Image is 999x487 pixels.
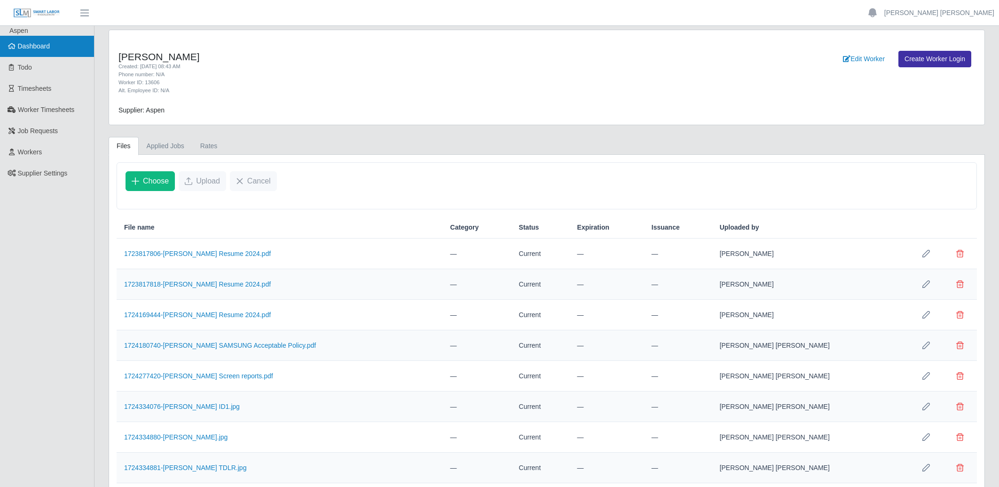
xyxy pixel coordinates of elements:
[124,223,155,232] span: File name
[652,223,680,232] span: Issuance
[124,280,271,288] a: 1723817818-[PERSON_NAME] Resume 2024.pdf
[644,391,712,422] td: —
[126,171,175,191] button: Choose
[951,336,969,355] button: Delete file
[837,51,891,67] a: Edit Worker
[118,71,612,79] div: Phone number: N/A
[511,391,570,422] td: Current
[917,428,936,447] button: Row Edit
[951,458,969,477] button: Delete file
[18,85,52,92] span: Timesheets
[712,330,909,361] td: [PERSON_NAME] [PERSON_NAME]
[917,275,936,294] button: Row Edit
[450,223,479,232] span: Category
[644,361,712,391] td: —
[917,397,936,416] button: Row Edit
[124,311,271,319] a: 1724169444-[PERSON_NAME] Resume 2024.pdf
[511,422,570,453] td: Current
[951,397,969,416] button: Delete file
[712,453,909,483] td: [PERSON_NAME] [PERSON_NAME]
[192,137,226,155] a: Rates
[577,223,609,232] span: Expiration
[124,250,271,257] a: 1723817806-[PERSON_NAME] Resume 2024.pdf
[18,42,50,50] span: Dashboard
[118,51,612,63] h4: [PERSON_NAME]
[443,269,511,300] td: —
[124,372,273,380] a: 1724277420-[PERSON_NAME] Screen reports.pdf
[247,176,271,187] span: Cancel
[917,458,936,477] button: Row Edit
[951,244,969,263] button: Delete file
[712,269,909,300] td: [PERSON_NAME]
[18,127,58,135] span: Job Requests
[712,422,909,453] td: [PERSON_NAME] [PERSON_NAME]
[917,244,936,263] button: Row Edit
[884,8,994,18] a: [PERSON_NAME] [PERSON_NAME]
[644,330,712,361] td: —
[951,305,969,324] button: Delete file
[196,176,220,187] span: Upload
[570,239,644,269] td: —
[118,79,612,87] div: Worker ID: 13606
[124,403,240,410] a: 1724334076-[PERSON_NAME] ID1.jpg
[9,27,28,34] span: Aspen
[143,176,169,187] span: Choose
[18,106,74,113] span: Worker Timesheets
[644,269,712,300] td: —
[511,453,570,483] td: Current
[511,330,570,361] td: Current
[644,300,712,330] td: —
[712,391,909,422] td: [PERSON_NAME] [PERSON_NAME]
[951,275,969,294] button: Delete file
[443,422,511,453] td: —
[511,239,570,269] td: Current
[443,330,511,361] td: —
[511,269,570,300] td: Current
[570,330,644,361] td: —
[109,137,139,155] a: Files
[18,148,42,156] span: Workers
[124,433,228,441] a: 1724334880-[PERSON_NAME].jpg
[124,342,316,349] a: 1724180740-[PERSON_NAME] SAMSUNG Acceptable Policy.pdf
[570,422,644,453] td: —
[898,51,971,67] a: Create Worker Login
[443,300,511,330] td: —
[124,464,246,471] a: 1724334881-[PERSON_NAME] TDLR.jpg
[519,223,539,232] span: Status
[917,336,936,355] button: Row Edit
[570,300,644,330] td: —
[18,64,32,71] span: Todo
[511,361,570,391] td: Current
[644,453,712,483] td: —
[570,391,644,422] td: —
[712,361,909,391] td: [PERSON_NAME] [PERSON_NAME]
[951,367,969,385] button: Delete file
[570,269,644,300] td: —
[712,239,909,269] td: [PERSON_NAME]
[951,428,969,447] button: Delete file
[511,300,570,330] td: Current
[443,453,511,483] td: —
[712,300,909,330] td: [PERSON_NAME]
[443,391,511,422] td: —
[644,422,712,453] td: —
[570,453,644,483] td: —
[118,63,612,71] div: Created: [DATE] 08:43 AM
[917,305,936,324] button: Row Edit
[118,106,165,114] span: Supplier: Aspen
[644,239,712,269] td: —
[13,8,60,18] img: SLM Logo
[179,171,226,191] button: Upload
[570,361,644,391] td: —
[230,171,277,191] button: Cancel
[443,361,511,391] td: —
[139,137,192,155] a: Applied Jobs
[443,239,511,269] td: —
[917,367,936,385] button: Row Edit
[118,87,612,95] div: Alt. Employee ID: N/A
[18,169,68,177] span: Supplier Settings
[720,223,759,232] span: Uploaded by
